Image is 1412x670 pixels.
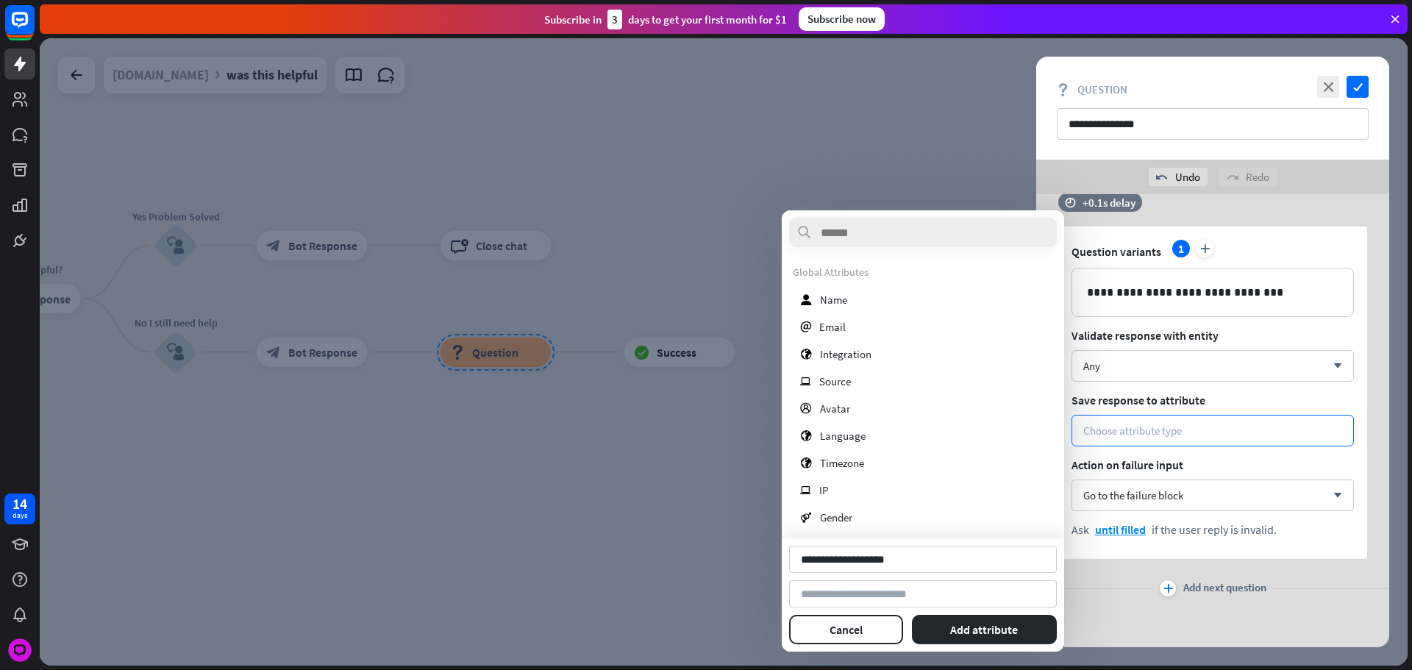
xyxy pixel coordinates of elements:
span: Add next question [1183,580,1266,596]
span: Gender [820,510,852,524]
i: ip [800,376,811,387]
i: redo [1227,171,1238,183]
span: Name [820,293,847,307]
span: Avatar [820,402,850,416]
span: Go to the failure block [1083,488,1183,502]
i: close [1317,76,1339,98]
span: Ask [1072,522,1089,537]
div: Undo [1149,168,1208,186]
i: time [1065,197,1076,207]
i: ip [800,485,811,496]
span: Email [819,320,846,334]
div: Subscribe now [799,7,885,31]
span: City [820,538,838,552]
i: undo [1156,171,1168,183]
span: IP [819,483,828,497]
span: Save response to attribute [1072,393,1354,407]
i: globe [800,430,812,441]
i: globe [800,349,812,360]
div: Choose attribute type [1083,424,1182,438]
i: arrow_down [1326,362,1342,371]
div: Subscribe in days to get your first month for $1 [544,10,787,29]
div: Global Attributes [793,265,1053,279]
div: Redo [1219,168,1277,186]
i: profile [800,403,812,414]
span: Timezone [820,456,864,470]
button: Open LiveChat chat widget [12,6,56,50]
span: Question [1077,82,1127,96]
span: Validate response with entity [1072,328,1354,343]
span: Integration [820,347,871,361]
div: Any [1083,359,1100,373]
button: Add attribute [912,615,1058,644]
div: 3 [607,10,622,29]
div: days [13,510,27,521]
i: email [800,321,811,332]
span: Language [820,429,866,443]
i: globe [800,457,812,468]
a: 14 days [4,493,35,524]
i: check [1347,76,1369,98]
span: Source [819,374,851,388]
div: 14 [13,497,27,510]
i: arrow_down [1326,491,1342,500]
div: +0.1s delay [1083,196,1135,210]
span: until filled [1095,522,1146,537]
div: 1 [1172,240,1190,257]
button: Cancel [789,615,903,644]
i: plus [1163,584,1173,593]
span: Action on failure input [1072,457,1354,472]
i: gender [800,512,812,523]
span: Question variants [1072,244,1161,259]
span: if the user reply is invalid. [1152,522,1277,537]
i: plus [1196,240,1213,257]
i: user [800,294,812,305]
i: block_question [1057,83,1070,96]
